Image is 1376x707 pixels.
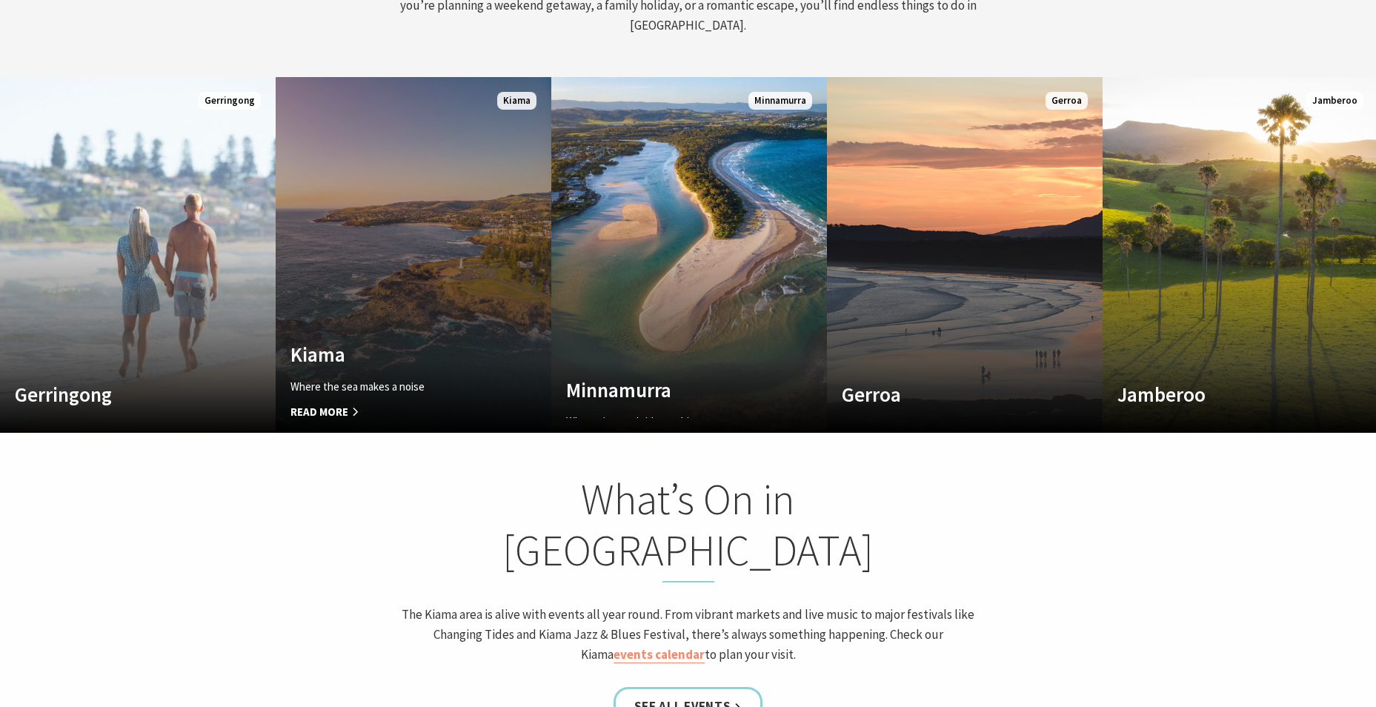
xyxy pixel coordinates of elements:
[398,605,979,665] p: The Kiama area is alive with events all year round. From vibrant markets and live music to major ...
[497,92,536,110] span: Kiama
[566,378,771,402] h4: Minnamurra
[398,474,979,582] h2: What’s On in [GEOGRAPHIC_DATA]
[566,413,771,431] p: Where time and tide combine
[290,342,495,366] h4: Kiama
[199,92,261,110] span: Gerringong
[276,77,551,433] a: Custom Image Used Kiama Where the sea makes a noise Read More Kiama
[1306,92,1363,110] span: Jamberoo
[827,77,1103,433] a: Custom Image Used Gerroa Gerroa
[842,382,1046,406] h4: Gerroa
[290,403,495,421] span: Read More
[748,92,812,110] span: Minnamurra
[290,378,495,396] p: Where the sea makes a noise
[614,646,705,663] a: events calendar
[551,77,827,433] a: Custom Image Used Minnamurra Where time and tide combine Minnamurra
[15,382,219,406] h4: Gerringong
[1117,382,1322,406] h4: Jamberoo
[1046,92,1088,110] span: Gerroa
